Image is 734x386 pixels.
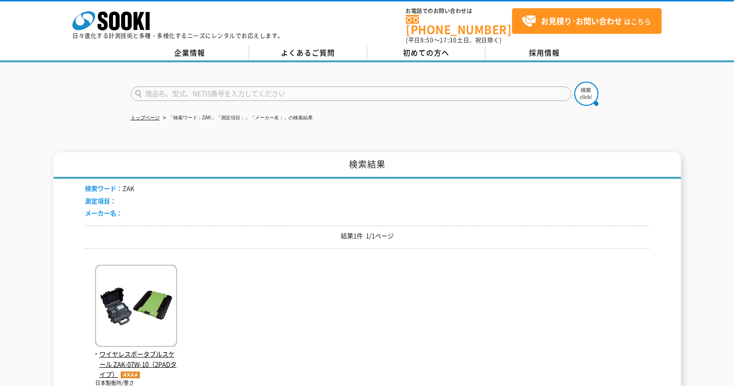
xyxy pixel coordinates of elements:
[249,46,367,60] a: よくあるご質問
[522,14,651,29] span: はこちら
[131,46,249,60] a: 企業情報
[95,265,177,349] img: ZAK-07W-10（2PADタイプ）
[512,8,662,34] a: お見積り･お問い合わせはこちら
[95,339,177,379] a: ワイヤレスポータブルスケール ZAK-07W-10（2PADタイプ）オススメ
[85,196,116,205] span: 測定項目：
[440,36,457,44] span: 17:30
[420,36,434,44] span: 8:50
[406,36,501,44] span: (平日 ～ 土日、祝日除く)
[54,152,681,179] h1: 検索結果
[574,82,598,106] img: btn_search.png
[541,15,622,27] strong: お見積り･お問い合わせ
[85,208,123,217] span: メーカー名：
[485,46,604,60] a: 採用情報
[406,8,512,14] span: お電話でのお問い合わせは
[85,184,123,193] span: 検索ワード：
[131,115,160,120] a: トップページ
[367,46,485,60] a: 初めての方へ
[161,113,313,123] li: 「検索ワード：ZAK」「測定項目：」「メーカー名：」の検索結果
[95,349,177,379] span: ワイヤレスポータブルスケール ZAK-07W-10（2PADタイプ）
[131,86,571,101] input: 商品名、型式、NETIS番号を入力してください
[403,47,449,58] span: 初めての方へ
[72,33,284,39] p: 日々進化する計測技術と多種・多様化するニーズにレンタルでお応えします。
[406,15,512,35] a: [PHONE_NUMBER]
[85,184,134,194] li: ZAK
[85,231,650,241] p: 結果1件 1/1ページ
[118,372,142,378] img: オススメ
